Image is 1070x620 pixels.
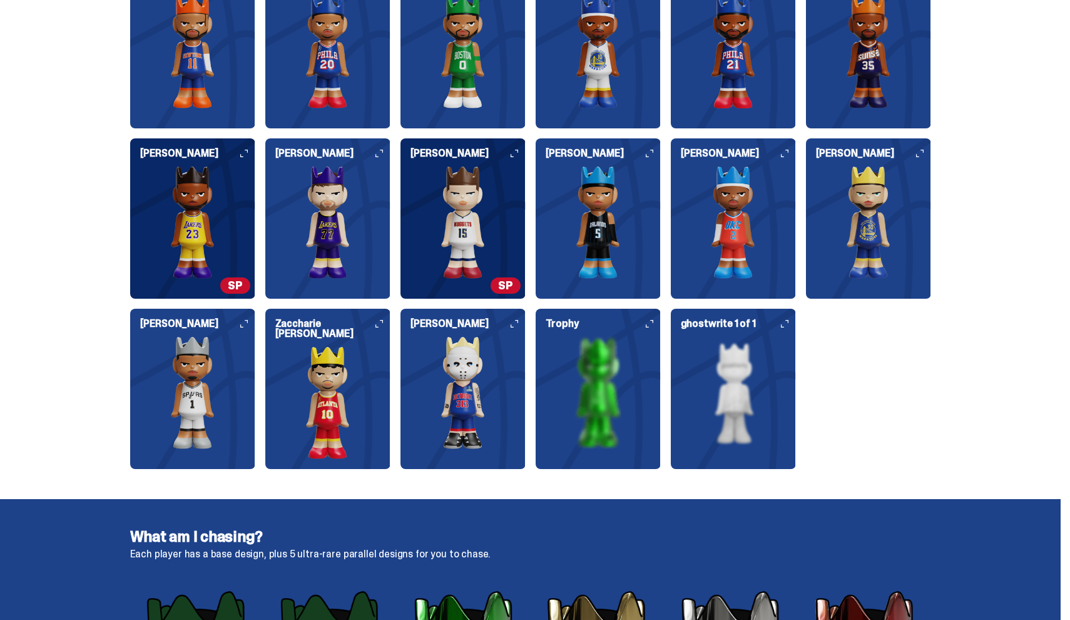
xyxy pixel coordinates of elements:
[265,166,390,279] img: card image
[130,336,255,449] img: card image
[536,336,661,449] img: card image
[400,336,526,449] img: card image
[220,277,250,294] span: SP
[671,336,796,449] img: card image
[130,166,255,279] img: card image
[140,319,255,329] h6: [PERSON_NAME]
[140,148,255,158] h6: [PERSON_NAME]
[546,319,661,329] h6: Trophy
[265,346,390,459] img: card image
[410,319,526,329] h6: [PERSON_NAME]
[536,166,661,279] img: card image
[806,166,931,279] img: card image
[275,148,390,158] h6: [PERSON_NAME]
[130,529,931,544] h4: What am I chasing?
[681,148,796,158] h6: [PERSON_NAME]
[816,148,931,158] h6: [PERSON_NAME]
[130,549,931,559] p: Each player has a base design, plus 5 ultra-rare parallel designs for you to chase.
[410,148,526,158] h6: [PERSON_NAME]
[671,166,796,279] img: card image
[275,319,390,339] h6: Zaccharie [PERSON_NAME]
[681,319,796,329] h6: ghostwrite 1 of 1
[491,277,521,294] span: SP
[546,148,661,158] h6: [PERSON_NAME]
[400,166,526,279] img: card image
